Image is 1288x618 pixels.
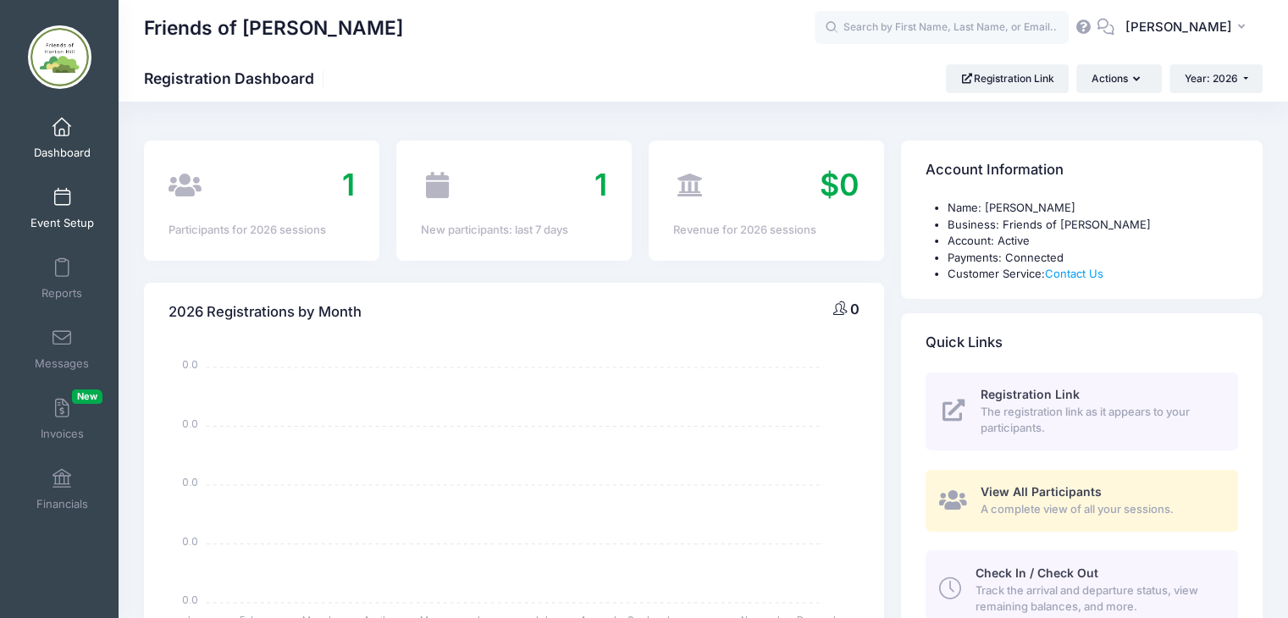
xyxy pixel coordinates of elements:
[35,356,89,371] span: Messages
[144,8,403,47] h1: Friends of [PERSON_NAME]
[22,249,102,308] a: Reports
[72,389,102,404] span: New
[981,484,1102,499] span: View All Participants
[22,108,102,168] a: Dashboard
[22,179,102,238] a: Event Setup
[975,582,1219,615] span: Track the arrival and departure status, view remaining balances, and more.
[41,427,84,441] span: Invoices
[22,389,102,449] a: InvoicesNew
[948,266,1238,283] li: Customer Service:
[182,593,198,607] tspan: 0.0
[981,404,1219,437] span: The registration link as it appears to your participants.
[926,318,1003,367] h4: Quick Links
[926,146,1064,195] h4: Account Information
[182,533,198,548] tspan: 0.0
[981,387,1080,401] span: Registration Link
[182,416,198,430] tspan: 0.0
[926,372,1238,450] a: Registration Link The registration link as it appears to your participants.
[948,250,1238,267] li: Payments: Connected
[948,200,1238,217] li: Name: [PERSON_NAME]
[948,217,1238,234] li: Business: Friends of [PERSON_NAME]
[182,357,198,372] tspan: 0.0
[169,222,355,239] div: Participants for 2026 sessions
[1185,72,1238,85] span: Year: 2026
[673,222,860,239] div: Revenue for 2026 sessions
[22,460,102,519] a: Financials
[22,319,102,378] a: Messages
[1045,267,1103,280] a: Contact Us
[1125,18,1232,36] span: [PERSON_NAME]
[594,166,607,203] span: 1
[342,166,355,203] span: 1
[1114,8,1263,47] button: [PERSON_NAME]
[169,288,362,336] h4: 2026 Registrations by Month
[975,566,1097,580] span: Check In / Check Out
[946,64,1069,93] a: Registration Link
[1076,64,1161,93] button: Actions
[36,497,88,511] span: Financials
[981,501,1219,518] span: A complete view of all your sessions.
[34,146,91,160] span: Dashboard
[1169,64,1263,93] button: Year: 2026
[144,69,329,87] h1: Registration Dashboard
[182,475,198,489] tspan: 0.0
[815,11,1069,45] input: Search by First Name, Last Name, or Email...
[948,233,1238,250] li: Account: Active
[850,301,860,317] span: 0
[926,470,1238,532] a: View All Participants A complete view of all your sessions.
[41,286,82,301] span: Reports
[421,222,607,239] div: New participants: last 7 days
[30,216,94,230] span: Event Setup
[28,25,91,89] img: Friends of Horton Hill
[820,166,860,203] span: $0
